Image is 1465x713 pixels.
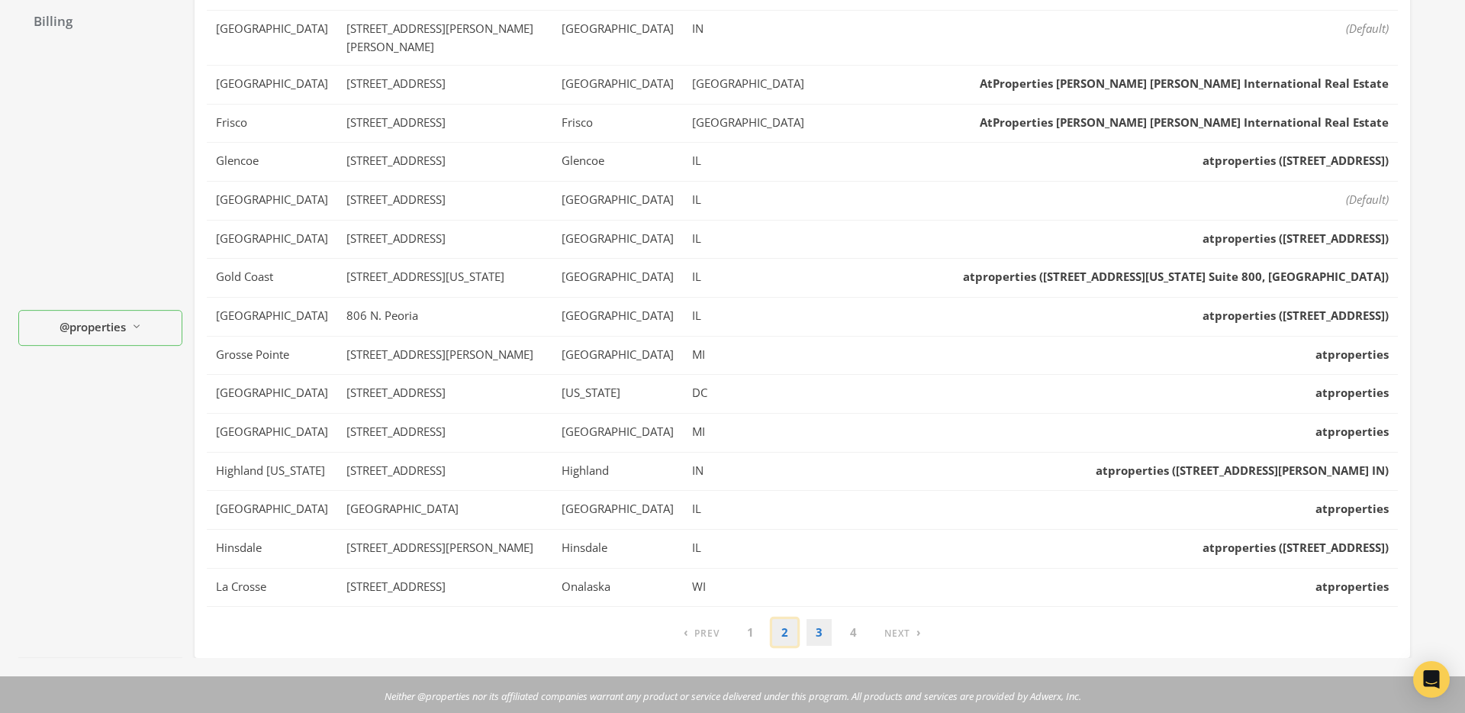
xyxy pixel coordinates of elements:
[337,298,552,337] td: 806 N. Peoria
[675,619,930,646] nav: pagination
[207,414,337,453] td: [GEOGRAPHIC_DATA]
[552,336,683,375] td: [GEOGRAPHIC_DATA]
[337,66,552,105] td: [STREET_ADDRESS]
[337,143,552,182] td: [STREET_ADDRESS]
[683,452,813,491] td: IN
[552,491,683,530] td: [GEOGRAPHIC_DATA]
[1315,501,1389,516] span: atproperties
[337,491,552,530] td: [GEOGRAPHIC_DATA]
[18,6,182,38] a: Billing
[980,115,1389,130] span: AtProperties [PERSON_NAME] [PERSON_NAME] International Real Estate
[207,259,337,298] td: Gold Coast
[552,104,683,143] td: Frisco
[337,104,552,143] td: [STREET_ADDRESS]
[683,66,813,105] td: [GEOGRAPHIC_DATA]
[772,619,797,646] a: 2
[1315,385,1389,400] span: atproperties
[207,530,337,569] td: Hinsdale
[552,259,683,298] td: [GEOGRAPHIC_DATA]
[337,530,552,569] td: [STREET_ADDRESS][PERSON_NAME]
[337,568,552,607] td: [STREET_ADDRESS]
[60,318,126,336] span: @properties
[552,452,683,491] td: Highland
[683,568,813,607] td: WI
[738,619,763,646] a: 1
[552,375,683,414] td: [US_STATE]
[207,568,337,607] td: La Crosse
[683,414,813,453] td: MI
[683,298,813,337] td: IL
[552,414,683,453] td: [GEOGRAPHIC_DATA]
[916,624,921,640] span: ›
[980,76,1389,91] span: AtProperties [PERSON_NAME] [PERSON_NAME] International Real Estate
[207,66,337,105] td: [GEOGRAPHIC_DATA]
[207,375,337,414] td: [GEOGRAPHIC_DATA]
[807,619,832,646] a: 3
[552,298,683,337] td: [GEOGRAPHIC_DATA]
[1413,661,1450,698] div: Open Intercom Messenger
[1315,579,1389,594] span: atproperties
[683,336,813,375] td: MI
[683,491,813,530] td: IL
[337,182,552,221] td: [STREET_ADDRESS]
[1203,231,1389,246] span: atproperties ([STREET_ADDRESS])
[552,568,683,607] td: Onalaska
[684,624,688,640] span: ‹
[337,11,552,66] td: [STREET_ADDRESS][PERSON_NAME][PERSON_NAME]
[1096,463,1389,478] span: atproperties ([STREET_ADDRESS][PERSON_NAME] IN)
[683,530,813,569] td: IL
[207,143,337,182] td: Glencoe
[1315,424,1389,439] span: atproperties
[683,104,813,143] td: [GEOGRAPHIC_DATA]
[337,414,552,453] td: [STREET_ADDRESS]
[552,220,683,259] td: [GEOGRAPHIC_DATA]
[207,11,337,66] td: [GEOGRAPHIC_DATA]
[385,689,1081,704] p: Neither @properties nor its affiliated companies warrant any product or service delivered under t...
[963,269,1389,284] span: atproperties ([STREET_ADDRESS][US_STATE] Suite 800, [GEOGRAPHIC_DATA])
[1203,540,1389,555] span: atproperties ([STREET_ADDRESS])
[683,143,813,182] td: IL
[207,336,337,375] td: Grosse Pointe
[337,375,552,414] td: [STREET_ADDRESS]
[552,182,683,221] td: [GEOGRAPHIC_DATA]
[683,259,813,298] td: IL
[207,491,337,530] td: [GEOGRAPHIC_DATA]
[683,220,813,259] td: IL
[1203,308,1389,323] span: atproperties ([STREET_ADDRESS])
[207,220,337,259] td: [GEOGRAPHIC_DATA]
[552,530,683,569] td: Hinsdale
[18,311,182,347] button: @properties
[207,298,337,337] td: [GEOGRAPHIC_DATA]
[875,619,930,646] a: Next
[1343,192,1389,207] span: (Default)
[675,619,729,646] a: Previous
[337,336,552,375] td: [STREET_ADDRESS][PERSON_NAME]
[1315,347,1389,362] span: atproperties
[683,182,813,221] td: IL
[337,259,552,298] td: [STREET_ADDRESS][US_STATE]
[207,104,337,143] td: Frisco
[1343,21,1389,36] span: (Default)
[207,452,337,491] td: Highland [US_STATE]
[1203,153,1389,168] span: atproperties ([STREET_ADDRESS])
[552,66,683,105] td: [GEOGRAPHIC_DATA]
[337,220,552,259] td: [STREET_ADDRESS]
[683,375,813,414] td: DC
[552,143,683,182] td: Glencoe
[207,182,337,221] td: [GEOGRAPHIC_DATA]
[552,11,683,66] td: [GEOGRAPHIC_DATA]
[683,11,813,66] td: IN
[337,452,552,491] td: [STREET_ADDRESS]
[841,619,866,646] a: 4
